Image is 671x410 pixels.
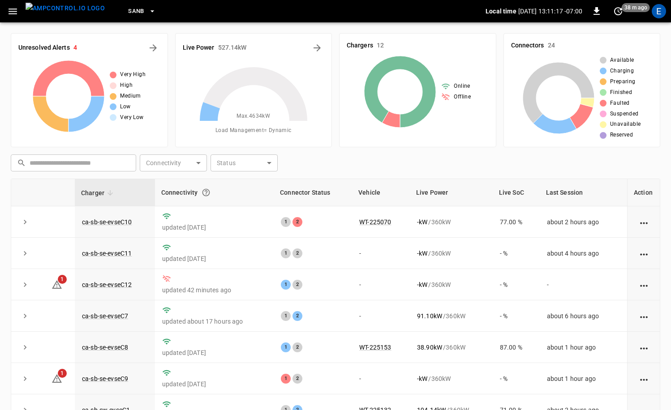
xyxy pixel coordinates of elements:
button: expand row [18,341,32,354]
a: WT-225070 [359,218,391,226]
a: 1 [52,281,62,288]
p: - kW [417,249,427,258]
span: Available [610,56,634,65]
div: 1 [281,342,291,352]
div: 2 [292,280,302,290]
td: - % [493,269,540,300]
p: - kW [417,374,427,383]
p: updated [DATE] [162,380,267,389]
div: / 360 kW [417,249,486,258]
div: action cell options [638,343,649,352]
div: action cell options [638,374,649,383]
div: 2 [292,217,302,227]
h6: 4 [73,43,77,53]
div: 2 [292,311,302,321]
p: [DATE] 13:11:17 -07:00 [518,7,582,16]
span: Offline [454,93,471,102]
th: Action [627,179,660,206]
button: SanB [125,3,159,20]
div: / 360 kW [417,280,486,289]
p: updated [DATE] [162,348,267,357]
button: expand row [18,215,32,229]
span: 38 m ago [622,3,650,12]
td: 77.00 % [493,206,540,238]
span: Load Management = Dynamic [215,126,292,135]
div: 1 [281,248,291,258]
h6: Chargers [347,41,373,51]
span: Max. 4634 kW [237,112,270,121]
span: Charger [81,188,116,198]
img: ampcontrol.io logo [26,3,105,14]
h6: Unresolved Alerts [18,43,70,53]
div: / 360 kW [417,312,486,320]
a: ca-sb-se-evseC7 [82,312,128,320]
td: - [352,238,410,269]
span: Low [120,102,130,111]
td: - [352,269,410,300]
div: action cell options [638,312,649,320]
p: 91.10 kW [417,312,442,320]
td: about 1 hour ago [540,363,627,394]
div: 2 [292,248,302,258]
h6: Live Power [183,43,215,53]
span: Very Low [120,113,143,122]
td: - [352,363,410,394]
div: 1 [281,311,291,321]
a: ca-sb-se-evseC10 [82,218,132,226]
td: about 4 hours ago [540,238,627,269]
span: High [120,81,133,90]
a: ca-sb-se-evseC9 [82,375,128,382]
button: Energy Overview [310,41,324,55]
h6: Connectors [511,41,544,51]
h6: 12 [377,41,384,51]
div: 2 [292,374,302,384]
span: SanB [128,6,144,17]
div: Connectivity [161,184,267,201]
a: ca-sb-se-evseC11 [82,250,132,257]
td: - % [493,300,540,332]
span: Reserved [610,131,633,140]
span: Very High [120,70,146,79]
span: Faulted [610,99,630,108]
span: Medium [120,92,141,101]
button: Connection between the charger and our software. [198,184,214,201]
div: profile-icon [652,4,666,18]
span: Unavailable [610,120,641,129]
div: 1 [281,217,291,227]
th: Vehicle [352,179,410,206]
td: about 6 hours ago [540,300,627,332]
span: Charging [610,67,634,76]
p: updated about 17 hours ago [162,317,267,326]
h6: 527.14 kW [218,43,247,53]
button: expand row [18,278,32,291]
div: 2 [292,342,302,352]
p: updated 42 minutes ago [162,286,267,295]
div: action cell options [638,218,649,226]
div: / 360 kW [417,374,486,383]
p: updated [DATE] [162,254,267,263]
span: 1 [58,275,67,284]
span: Preparing [610,77,636,86]
h6: 24 [548,41,555,51]
p: updated [DATE] [162,223,267,232]
button: All Alerts [146,41,160,55]
th: Live SoC [493,179,540,206]
a: 1 [52,375,62,382]
button: set refresh interval [611,4,625,18]
td: - % [493,363,540,394]
th: Live Power [410,179,493,206]
div: / 360 kW [417,343,486,352]
span: Finished [610,88,632,97]
button: expand row [18,372,32,385]
th: Last Session [540,179,627,206]
div: 1 [281,280,291,290]
span: 1 [58,369,67,378]
p: - kW [417,280,427,289]
button: expand row [18,309,32,323]
div: action cell options [638,280,649,289]
a: ca-sb-se-evseC12 [82,281,132,288]
p: - kW [417,218,427,226]
td: - % [493,238,540,269]
td: - [540,269,627,300]
p: Local time [486,7,516,16]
